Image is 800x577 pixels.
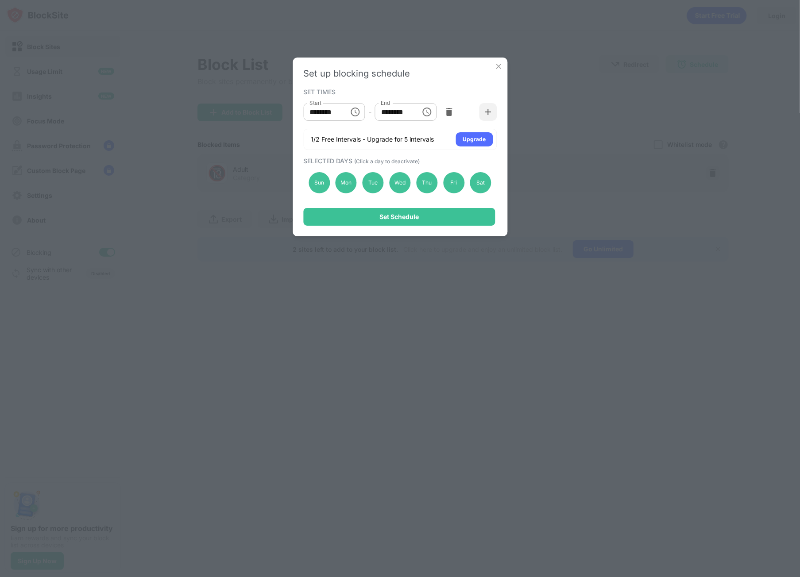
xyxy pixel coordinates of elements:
[381,99,390,107] label: End
[418,103,436,121] button: Choose time, selected time is 1:59 AM
[443,172,464,193] div: Fri
[311,135,434,144] div: 1/2 Free Intervals - Upgrade for 5 intervals
[416,172,437,193] div: Thu
[389,172,410,193] div: Wed
[463,135,486,144] div: Upgrade
[363,172,384,193] div: Tue
[470,172,491,193] div: Sat
[309,99,321,107] label: Start
[303,157,495,165] div: SELECTED DAYS
[303,68,497,79] div: Set up blocking schedule
[347,103,364,121] button: Choose time, selected time is 1:00 AM
[309,172,330,193] div: Sun
[336,172,357,193] div: Mon
[303,88,495,95] div: SET TIMES
[379,213,419,220] div: Set Schedule
[354,158,420,165] span: (Click a day to deactivate)
[494,62,503,71] img: x-button.svg
[369,107,371,117] div: -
